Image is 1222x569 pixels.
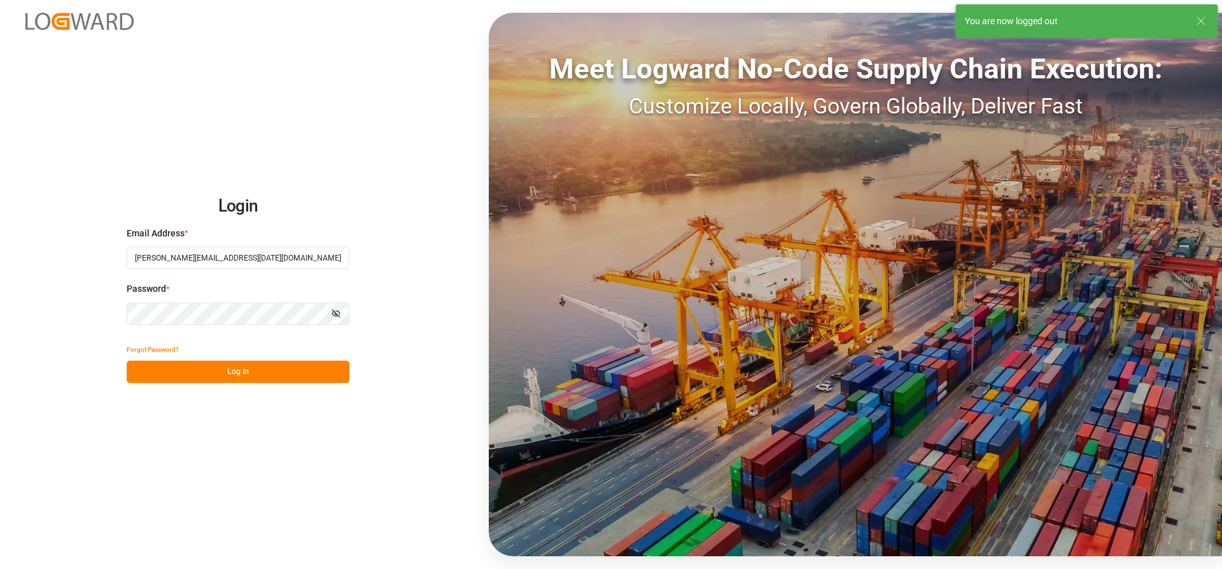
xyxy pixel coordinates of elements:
div: Meet Logward No-Code Supply Chain Execution: [489,48,1222,90]
div: You are now logged out [965,15,1184,28]
span: Email Address [127,227,185,240]
div: Customize Locally, Govern Globally, Deliver Fast [489,90,1222,122]
button: Forgot Password? [127,338,179,361]
h2: Login [127,186,349,227]
span: Password [127,282,166,296]
img: Logward_new_orange.png [25,13,134,30]
input: Enter your email [127,247,349,269]
button: Log In [127,361,349,383]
